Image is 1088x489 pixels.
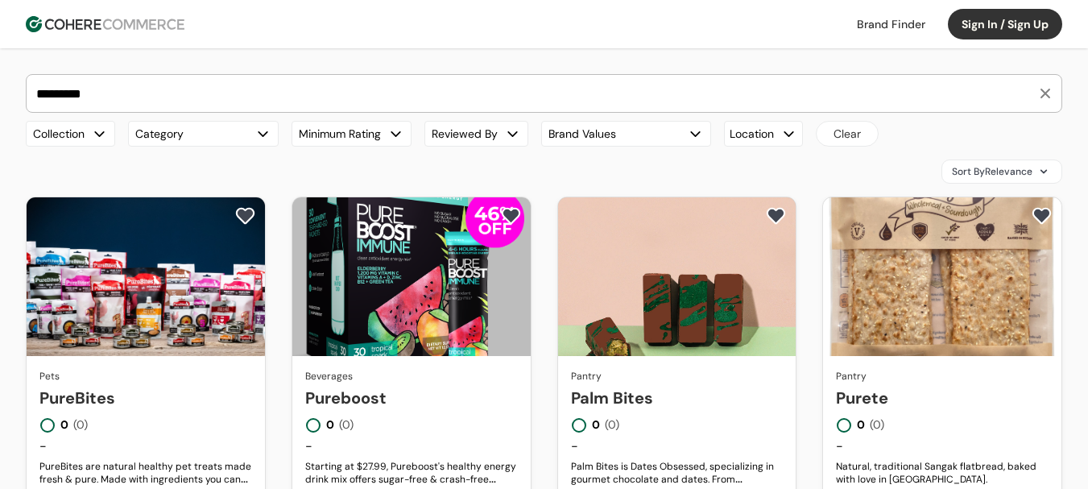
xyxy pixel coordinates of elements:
button: Sign In / Sign Up [948,9,1062,39]
button: add to favorite [232,204,259,228]
a: Palm Bites [571,386,784,410]
span: Sort By Relevance [952,164,1032,179]
a: PureBites [39,386,252,410]
a: Purete [836,386,1049,410]
img: Cohere Logo [26,16,184,32]
button: Clear [816,121,879,147]
button: add to favorite [1028,204,1055,228]
button: add to favorite [498,204,524,228]
a: Pureboost [305,386,518,410]
button: add to favorite [763,204,789,228]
